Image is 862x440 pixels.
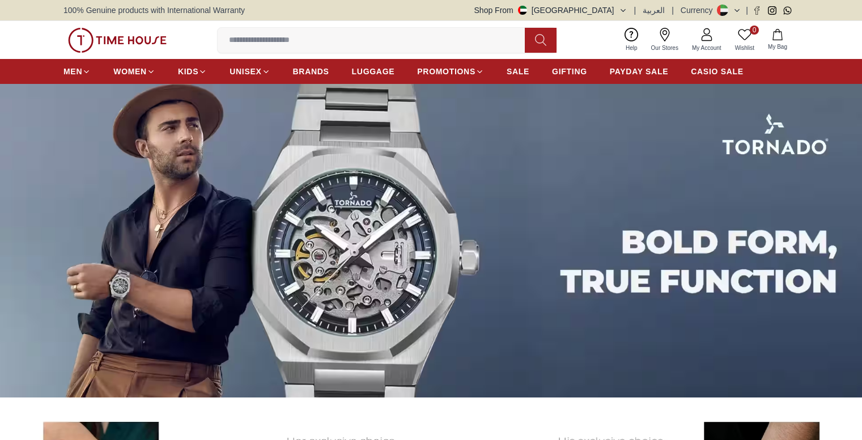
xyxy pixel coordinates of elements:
[63,5,245,16] span: 100% Genuine products with International Warranty
[63,66,82,77] span: MEN
[230,61,270,82] a: UNISEX
[178,61,207,82] a: KIDS
[63,61,91,82] a: MEN
[763,43,792,51] span: My Bag
[113,66,147,77] span: WOMEN
[728,26,761,54] a: 0Wishlist
[417,66,475,77] span: PROMOTIONS
[644,26,685,54] a: Our Stores
[687,44,726,52] span: My Account
[672,5,674,16] span: |
[643,5,665,16] button: العربية
[293,61,329,82] a: BRANDS
[474,5,627,16] button: Shop From[GEOGRAPHIC_DATA]
[619,26,644,54] a: Help
[768,6,776,15] a: Instagram
[507,66,529,77] span: SALE
[731,44,759,52] span: Wishlist
[113,61,155,82] a: WOMEN
[293,66,329,77] span: BRANDS
[761,27,794,53] button: My Bag
[647,44,683,52] span: Our Stores
[746,5,748,16] span: |
[610,61,668,82] a: PAYDAY SALE
[417,61,484,82] a: PROMOTIONS
[552,66,587,77] span: GIFTING
[68,28,167,53] img: ...
[634,5,636,16] span: |
[750,26,759,35] span: 0
[691,66,744,77] span: CASIO SALE
[507,61,529,82] a: SALE
[681,5,717,16] div: Currency
[621,44,642,52] span: Help
[352,66,395,77] span: LUGGAGE
[552,61,587,82] a: GIFTING
[230,66,261,77] span: UNISEX
[518,6,527,15] img: United Arab Emirates
[753,6,761,15] a: Facebook
[691,61,744,82] a: CASIO SALE
[783,6,792,15] a: Whatsapp
[352,61,395,82] a: LUGGAGE
[610,66,668,77] span: PAYDAY SALE
[178,66,198,77] span: KIDS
